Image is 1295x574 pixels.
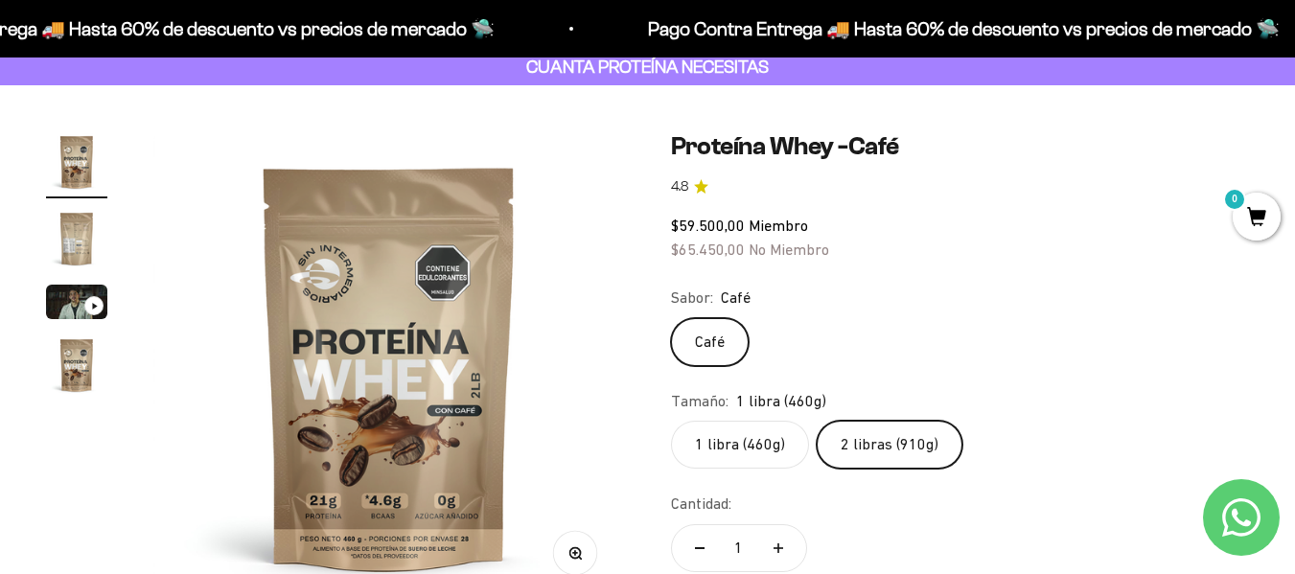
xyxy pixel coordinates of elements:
[312,331,397,363] button: Enviar
[46,208,107,275] button: Ir al artículo 2
[749,217,808,234] span: Miembro
[671,217,745,234] span: $59.500,00
[23,211,397,244] div: Certificaciones de calidad
[751,525,806,571] button: Aumentar cantidad
[46,334,107,402] button: Ir al artículo 4
[23,31,397,118] p: Para decidirte a comprar este suplemento, ¿qué información específica sobre su pureza, origen o c...
[46,285,107,325] button: Ir al artículo 3
[23,172,397,206] div: País de origen de ingredientes
[671,389,728,414] legend: Tamaño:
[46,208,107,269] img: Proteína Whey -Café
[46,334,107,396] img: Proteína Whey -Café
[46,131,107,193] img: Proteína Whey -Café
[671,492,731,517] label: Cantidad:
[736,389,826,414] span: 1 libra (460g)
[314,331,395,363] span: Enviar
[671,176,1250,197] a: 4.84.8 de 5.0 estrellas
[721,286,751,310] span: Café
[749,241,829,258] span: No Miembro
[46,131,107,198] button: Ir al artículo 1
[23,249,397,283] div: Comparativa con otros productos similares
[1233,208,1281,229] a: 0
[63,288,395,320] input: Otra (por favor especifica)
[672,525,728,571] button: Reducir cantidad
[23,134,397,168] div: Detalles sobre ingredientes "limpios"
[526,57,769,77] strong: CUANTA PROTEÍNA NECESITAS
[671,131,1250,161] h1: Proteína Whey -Café
[671,286,713,310] legend: Sabor:
[671,176,688,197] span: 4.8
[1223,188,1246,211] mark: 0
[671,241,745,258] span: $65.450,00
[644,13,1276,44] p: Pago Contra Entrega 🚚 Hasta 60% de descuento vs precios de mercado 🛸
